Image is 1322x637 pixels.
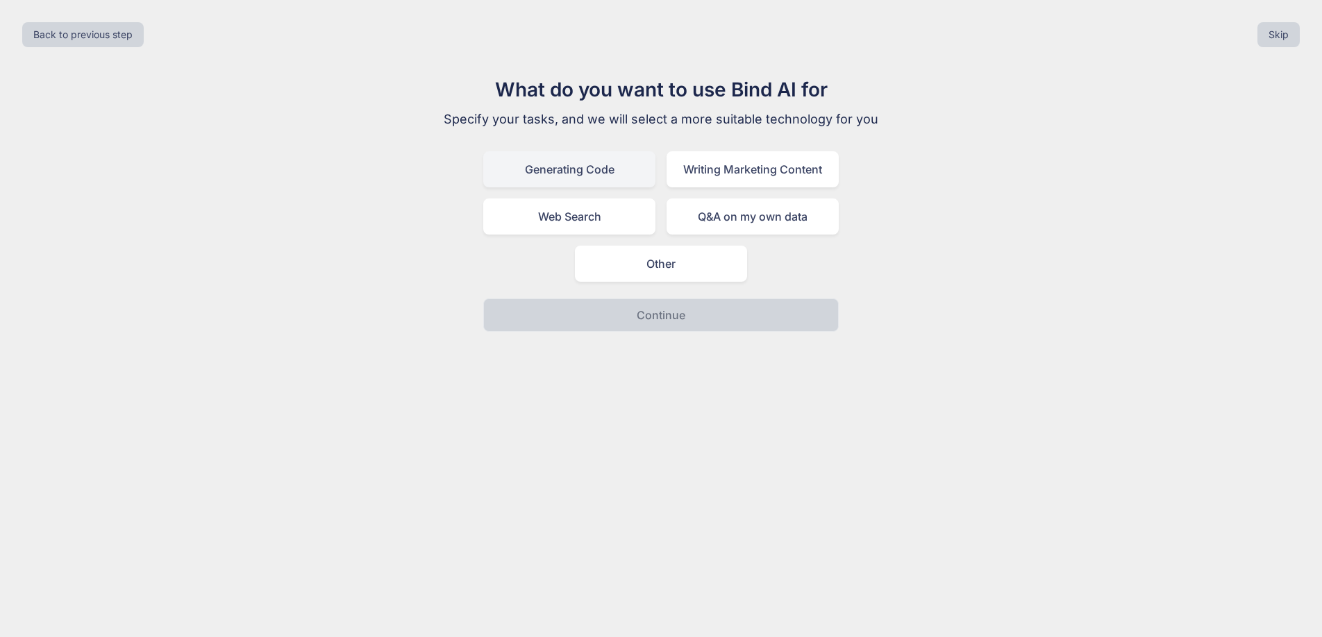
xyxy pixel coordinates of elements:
[667,151,839,187] div: Writing Marketing Content
[575,246,747,282] div: Other
[1257,22,1300,47] button: Skip
[428,75,894,104] h1: What do you want to use Bind AI for
[483,198,655,235] div: Web Search
[637,307,685,323] p: Continue
[667,198,839,235] div: Q&A on my own data
[483,298,839,332] button: Continue
[428,110,894,129] p: Specify your tasks, and we will select a more suitable technology for you
[22,22,144,47] button: Back to previous step
[483,151,655,187] div: Generating Code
